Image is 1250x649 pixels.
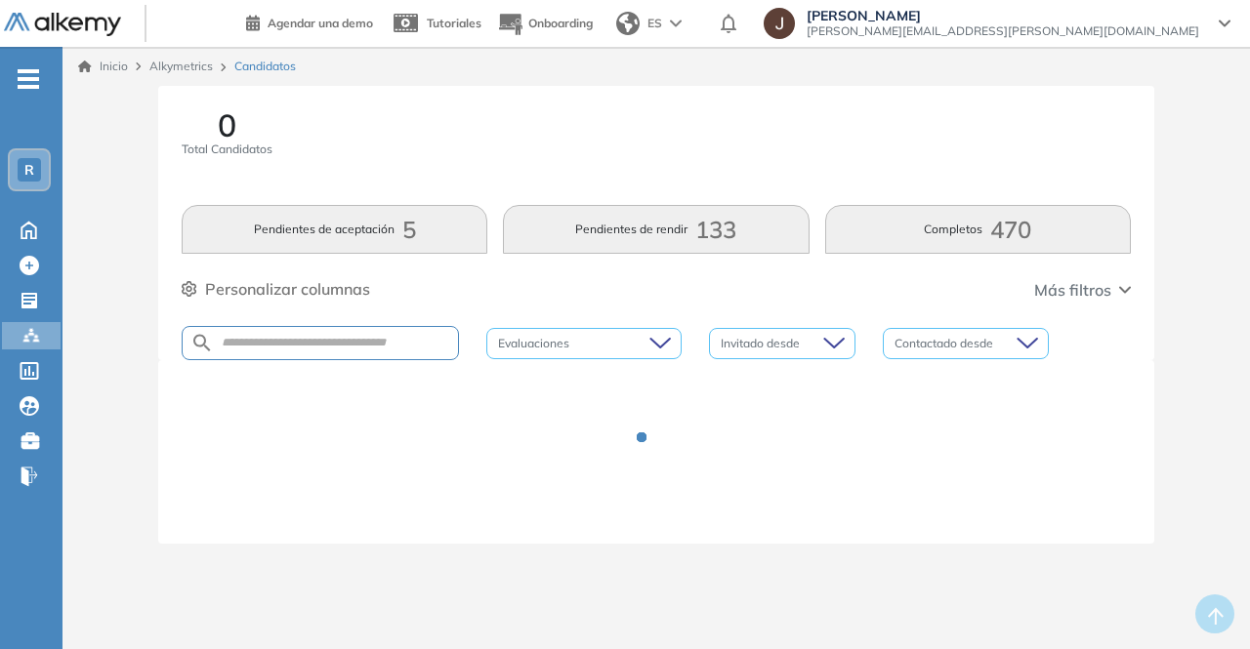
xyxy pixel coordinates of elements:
button: Personalizar columnas [182,277,370,301]
span: Candidatos [234,58,296,75]
span: Total Candidatos [182,141,272,158]
img: world [616,12,640,35]
i: - [18,77,39,81]
img: SEARCH_ALT [190,331,214,355]
a: Agendar una demo [246,10,373,33]
button: Pendientes de rendir133 [503,205,809,254]
span: [PERSON_NAME][EMAIL_ADDRESS][PERSON_NAME][DOMAIN_NAME] [807,23,1199,39]
span: Más filtros [1034,278,1111,302]
a: Inicio [78,58,128,75]
button: Completos470 [825,205,1131,254]
span: [PERSON_NAME] [807,8,1199,23]
span: Agendar una demo [268,16,373,30]
button: Onboarding [497,3,593,45]
span: Alkymetrics [149,59,213,73]
button: Pendientes de aceptación5 [182,205,487,254]
span: 0 [218,109,236,141]
span: Personalizar columnas [205,277,370,301]
button: Más filtros [1034,278,1131,302]
span: Tutoriales [427,16,481,30]
span: Onboarding [528,16,593,30]
span: ES [647,15,662,32]
img: arrow [670,20,682,27]
span: R [24,162,34,178]
img: Logo [4,13,121,37]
